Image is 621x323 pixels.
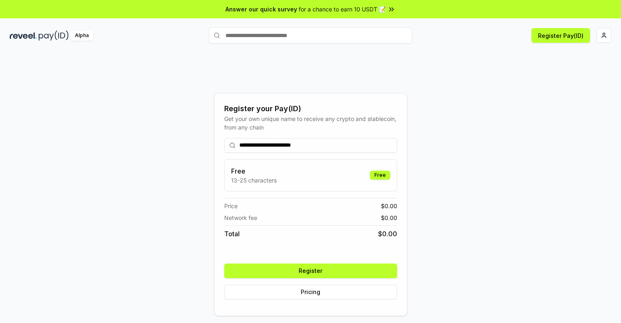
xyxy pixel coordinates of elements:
[231,166,277,176] h3: Free
[224,114,397,132] div: Get your own unique name to receive any crypto and stablecoin, from any chain
[531,28,590,43] button: Register Pay(ID)
[224,285,397,299] button: Pricing
[224,229,240,239] span: Total
[378,229,397,239] span: $ 0.00
[10,31,37,41] img: reveel_dark
[70,31,93,41] div: Alpha
[225,5,297,13] span: Answer our quick survey
[381,213,397,222] span: $ 0.00
[224,103,397,114] div: Register your Pay(ID)
[39,31,69,41] img: pay_id
[370,171,390,180] div: Free
[381,202,397,210] span: $ 0.00
[224,202,238,210] span: Price
[299,5,386,13] span: for a chance to earn 10 USDT 📝
[224,213,257,222] span: Network fee
[224,264,397,278] button: Register
[231,176,277,185] p: 13-25 characters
